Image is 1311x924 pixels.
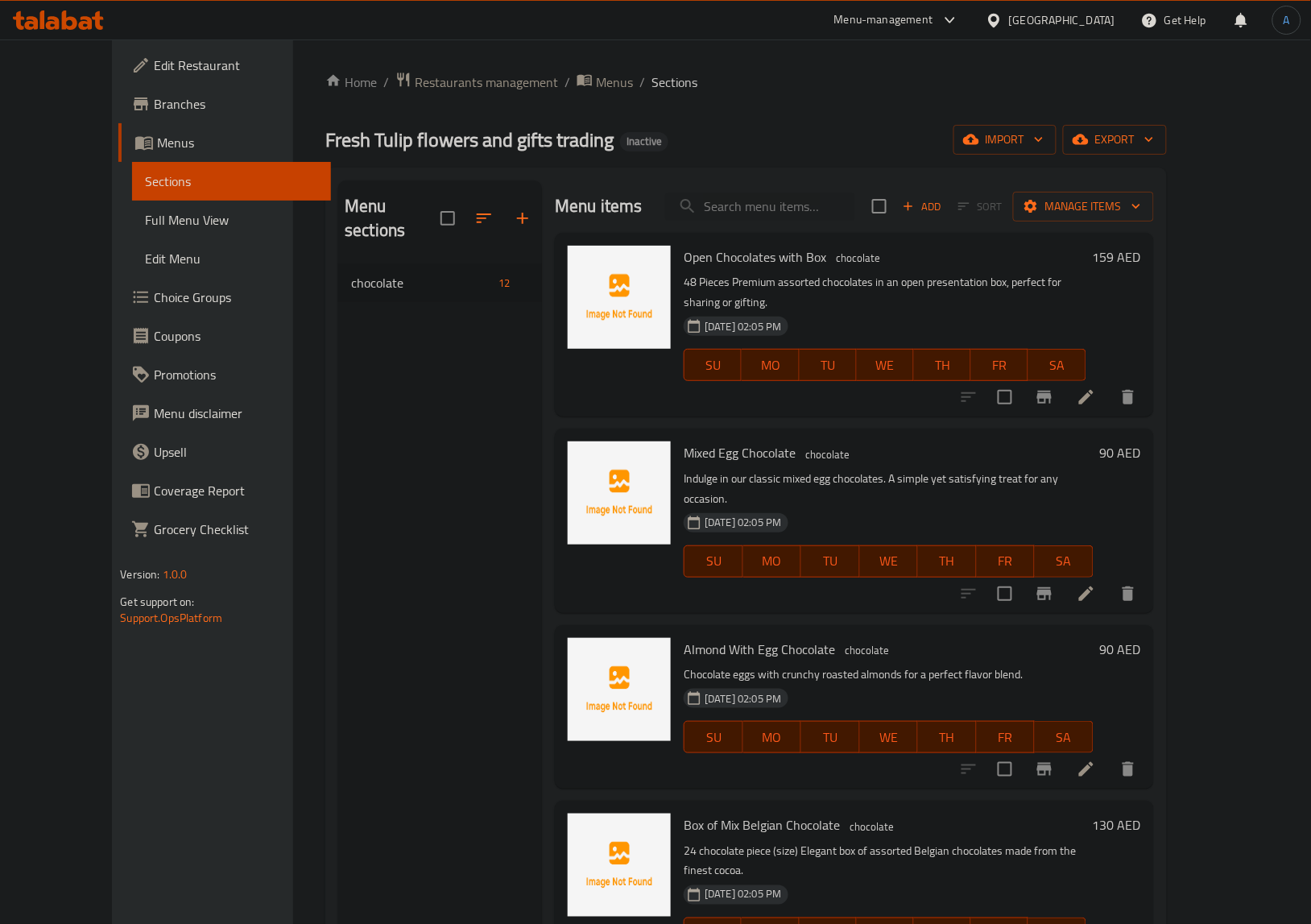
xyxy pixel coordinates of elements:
[154,365,318,384] span: Promotions
[829,249,887,267] span: chocolate
[118,85,331,123] a: Branches
[983,726,1028,749] span: FR
[1077,387,1096,407] a: Edit menu item
[325,72,1166,93] nav: breadcrumb
[953,125,1057,155] button: import
[118,123,331,162] a: Menus
[1063,125,1167,155] button: export
[684,469,1093,509] p: Indulge in our classic mixed egg chocolates. A simple yet satisfying treat for any occasion.
[843,817,900,836] div: chocolate
[801,545,859,578] button: TU
[684,545,742,578] button: SU
[918,721,976,753] button: TH
[860,545,918,578] button: WE
[801,721,859,753] button: TU
[698,515,788,530] span: [DATE] 02:05 PM
[492,276,516,291] span: 12
[118,394,331,433] a: Menu disclaimer
[1028,349,1086,381] button: SA
[1025,574,1064,613] button: Branch-specific-item
[1035,545,1093,578] button: SA
[415,73,558,92] span: Restaurants management
[857,349,914,381] button: WE
[1025,378,1064,416] button: Branch-specific-item
[568,814,671,917] img: Box of Mix Belgian Chocolate
[691,549,736,573] span: SU
[799,445,856,464] span: chocolate
[971,349,1028,381] button: FR
[154,520,318,539] span: Grocery Checklist
[118,46,331,85] a: Edit Restaurant
[154,94,318,114] span: Branches
[691,726,736,749] span: SU
[118,433,331,471] a: Upsell
[620,132,668,151] div: Inactive
[1077,760,1096,779] a: Edit menu item
[620,135,668,148] span: Inactive
[896,194,948,219] span: Add item
[157,133,318,152] span: Menus
[577,72,633,93] a: Menus
[698,691,788,706] span: [DATE] 02:05 PM
[900,197,944,216] span: Add
[596,73,633,92] span: Menus
[383,73,389,92] li: /
[345,194,440,242] h2: Menu sections
[1026,197,1141,217] span: Manage items
[1009,11,1115,29] div: [GEOGRAPHIC_DATA]
[866,549,912,573] span: WE
[920,354,965,377] span: TH
[651,73,697,92] span: Sections
[568,441,671,545] img: Mixed Egg Chocolate
[698,319,788,334] span: [DATE] 02:05 PM
[948,194,1013,219] span: Select section first
[808,549,853,573] span: TU
[145,172,318,191] span: Sections
[118,278,331,317] a: Choice Groups
[742,349,799,381] button: MO
[351,273,492,292] span: chocolate
[743,721,801,753] button: MO
[862,189,896,223] span: Select section
[924,726,970,749] span: TH
[120,564,159,585] span: Version:
[800,349,857,381] button: TU
[684,813,840,837] span: Box of Mix Belgian Chocolate
[750,549,795,573] span: MO
[983,549,1028,573] span: FR
[843,818,900,836] span: chocolate
[338,263,542,302] div: chocolate12
[1100,441,1141,464] h6: 90 AED
[684,637,835,661] span: Almond With Egg Chocolate
[806,354,850,377] span: TU
[698,887,788,902] span: [DATE] 02:05 PM
[325,122,614,158] span: Fresh Tulip flowers and gifts trading
[838,641,895,661] div: chocolate
[684,721,742,753] button: SU
[639,73,645,92] li: /
[684,245,826,269] span: Open Chocolates with Box
[829,249,887,268] div: chocolate
[748,354,792,377] span: MO
[154,404,318,423] span: Menu disclaimer
[838,641,895,660] span: chocolate
[1093,246,1141,268] h6: 159 AED
[565,73,570,92] li: /
[1109,750,1148,789] button: delete
[1025,750,1064,789] button: Branch-specific-item
[132,239,331,278] a: Edit Menu
[914,349,971,381] button: TH
[154,481,318,500] span: Coverage Report
[1284,11,1290,29] span: A
[1041,549,1086,573] span: SA
[118,510,331,549] a: Grocery Checklist
[132,162,331,201] a: Sections
[799,445,856,464] div: chocolate
[977,721,1035,753] button: FR
[1013,192,1154,222] button: Manage items
[978,354,1022,377] span: FR
[118,355,331,394] a: Promotions
[834,10,933,30] div: Menu-management
[988,577,1022,611] span: Select to update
